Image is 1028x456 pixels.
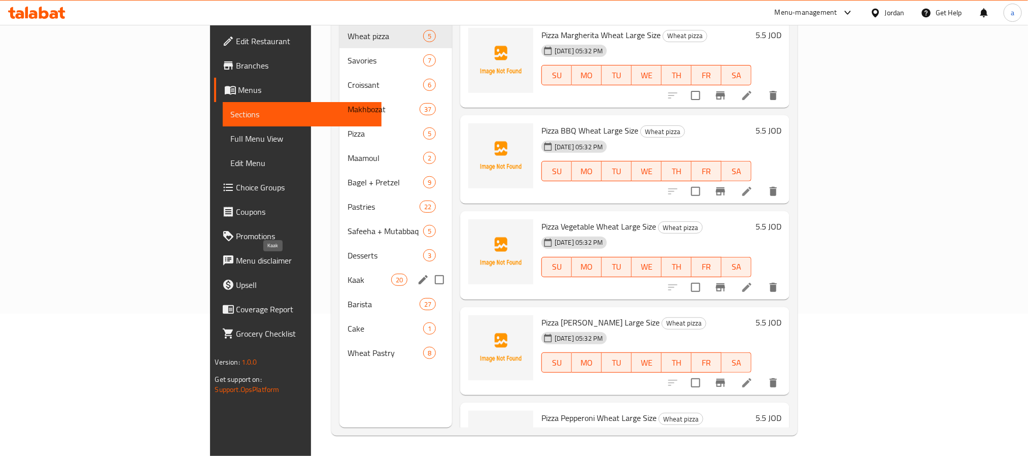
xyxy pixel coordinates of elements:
div: Desserts3 [339,243,452,268]
span: Bagel + Pretzel [348,176,423,188]
span: Wheat pizza [662,317,706,329]
a: Grocery Checklist [214,321,382,346]
button: WE [632,161,662,181]
div: Cake1 [339,316,452,341]
button: delete [761,83,785,108]
span: FR [696,68,717,83]
button: SU [541,161,572,181]
h6: 5.5 JOD [756,123,781,138]
span: Barista [348,298,419,310]
span: Pizza BBQ Wheat Large Size [541,123,638,138]
div: Jordan [885,7,905,18]
button: delete [761,275,785,300]
button: SA [722,161,751,181]
span: TU [606,355,628,370]
button: TU [602,352,632,373]
span: Safeeha + Mutabbaq [348,225,423,237]
button: FR [692,161,722,181]
div: Desserts [348,249,423,262]
nav: Menu sections [339,20,452,369]
h6: 5.5 JOD [756,315,781,330]
div: items [423,127,436,140]
span: Menu disclaimer [236,254,373,267]
div: Safeeha + Mutabbaq5 [339,219,452,243]
button: Branch-specific-item [708,275,733,300]
div: Maamoul [348,152,423,164]
div: Wheat pizza5 [339,24,452,48]
span: FR [696,355,717,370]
button: FR [692,352,722,373]
span: Select to update [685,85,706,106]
span: SA [726,355,747,370]
button: WE [632,352,662,373]
button: TH [662,65,692,85]
div: Menu-management [775,7,837,19]
span: Select to update [685,181,706,202]
div: items [423,225,436,237]
div: items [423,30,436,42]
span: SA [726,259,747,274]
button: MO [572,352,602,373]
span: Grocery Checklist [236,328,373,340]
span: 1.0.0 [242,355,257,369]
a: Edit menu item [741,377,753,389]
div: Pastries22 [339,194,452,219]
span: Promotions [236,230,373,242]
a: Choice Groups [214,175,382,200]
span: Croissant [348,79,423,91]
button: TU [602,161,632,181]
div: Pastries [348,201,419,213]
span: Edit Menu [231,157,373,169]
span: Wheat Pastry [348,347,423,359]
button: TH [662,161,692,181]
span: Pizza [348,127,423,140]
div: Wheat pizza [640,125,685,138]
span: 7 [424,56,435,66]
button: TH [662,257,692,277]
span: MO [576,164,598,179]
span: Pizza Vegetable Wheat Large Size [541,219,656,234]
button: SA [722,257,751,277]
h6: 5.5 JOD [756,28,781,42]
span: [DATE] 05:32 PM [551,46,607,56]
button: MO [572,65,602,85]
span: Select to update [685,277,706,298]
button: MO [572,161,602,181]
a: Edit menu item [741,185,753,198]
span: SU [546,355,568,370]
a: Upsell [214,273,382,297]
button: Branch-specific-item [708,179,733,204]
span: MO [576,68,598,83]
span: MO [576,355,598,370]
span: TU [606,164,628,179]
span: Version: [215,355,240,369]
span: Wheat pizza [659,222,702,234]
div: Savories7 [339,48,452,73]
div: items [423,54,436,67]
div: Bagel + Pretzel9 [339,170,452,194]
span: Wheat pizza [663,30,707,42]
span: Select to update [685,372,706,394]
img: Pizza BBQ Wheat Large Size [468,123,533,188]
button: WE [632,65,662,85]
a: Edit menu item [741,281,753,294]
span: 22 [420,202,435,212]
div: Kaak20edit [339,268,452,292]
div: items [420,103,436,115]
div: Makhbozat37 [339,97,452,121]
button: SU [541,257,572,277]
span: Cake [348,322,423,335]
a: Promotions [214,224,382,248]
span: Wheat pizza [659,413,703,425]
div: items [423,176,436,188]
span: Pizza [PERSON_NAME] Large Size [541,315,660,330]
a: Full Menu View [223,126,382,151]
span: a [1011,7,1014,18]
div: items [423,152,436,164]
div: items [391,274,407,286]
span: MO [576,259,598,274]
